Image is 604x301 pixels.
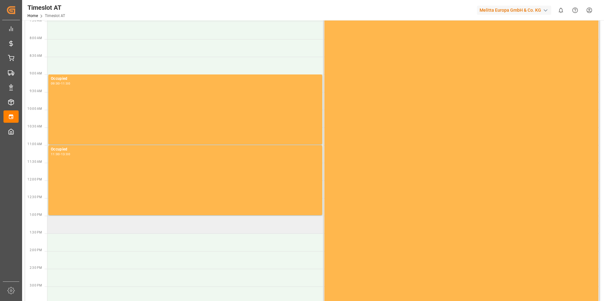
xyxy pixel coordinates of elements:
[30,72,42,75] span: 9:00 AM
[51,153,60,156] div: 11:00
[30,54,42,57] span: 8:30 AM
[30,36,42,40] span: 8:00 AM
[554,3,568,17] button: show 0 new notifications
[27,125,42,128] span: 10:30 AM
[61,153,70,156] div: 13:00
[27,3,65,12] div: Timeslot AT
[61,82,70,85] div: 11:00
[51,146,320,153] div: Occupied
[27,178,42,181] span: 12:00 PM
[60,153,61,156] div: -
[60,82,61,85] div: -
[30,213,42,216] span: 1:00 PM
[27,107,42,110] span: 10:00 AM
[27,14,38,18] a: Home
[30,248,42,252] span: 2:00 PM
[30,231,42,234] span: 1:30 PM
[477,6,551,15] div: Melitta Europa GmbH & Co. KG
[27,195,42,199] span: 12:30 PM
[30,284,42,287] span: 3:00 PM
[30,89,42,93] span: 9:30 AM
[30,266,42,269] span: 2:30 PM
[27,142,42,146] span: 11:00 AM
[477,4,554,16] button: Melitta Europa GmbH & Co. KG
[27,160,42,163] span: 11:30 AM
[568,3,582,17] button: Help Center
[51,76,320,82] div: Occupied
[51,82,60,85] div: 09:00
